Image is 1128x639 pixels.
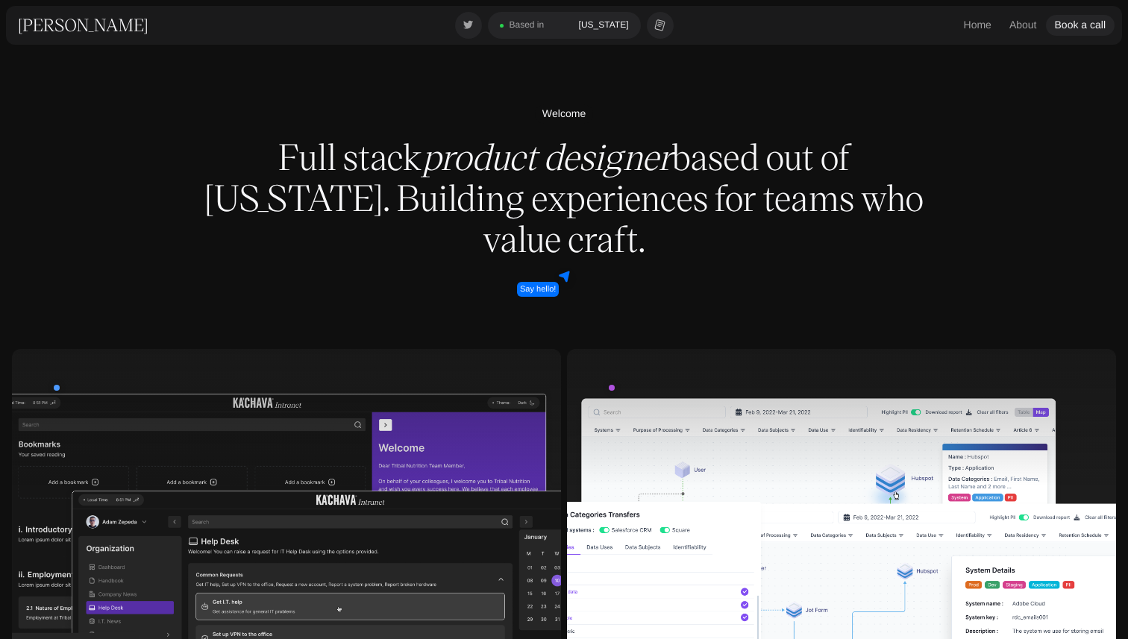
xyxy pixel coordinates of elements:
div: e [552,108,558,119]
div: e [580,108,586,119]
div: About [1009,18,1037,33]
div: m [571,108,580,119]
a: Home [955,15,1000,36]
a: [PERSON_NAME] [18,13,148,36]
div: Say hello! [516,282,558,297]
div: Based in [510,19,545,31]
div: W [542,108,552,119]
a: About [1000,15,1046,36]
div: l [558,108,560,119]
a: Book a call [1046,15,1115,36]
div: Home [964,18,991,33]
h1: Full stack based out of [US_STATE]. Building experiences for teams who value craft. [198,136,930,258]
i: product designer [422,132,672,179]
div: c [560,108,565,119]
div: Book a call [1055,18,1106,33]
div: o [565,108,571,119]
div: [US_STATE] [579,19,629,31]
